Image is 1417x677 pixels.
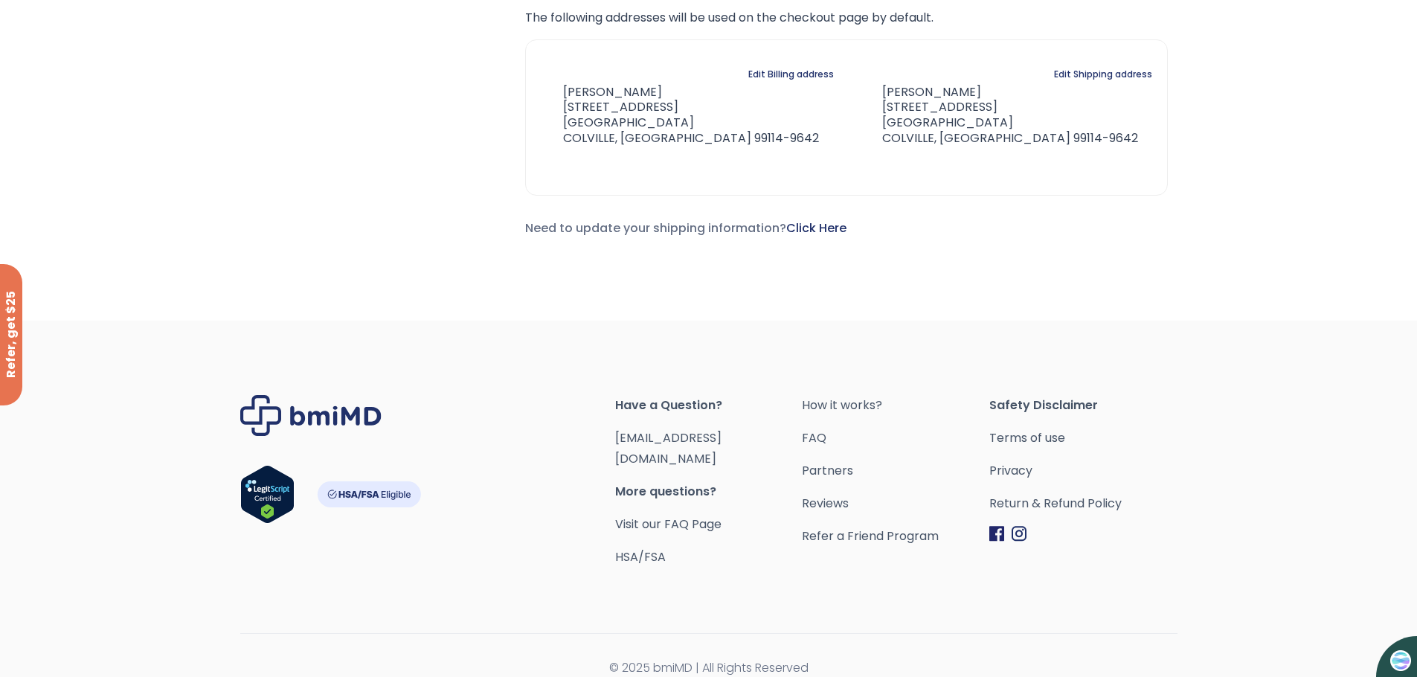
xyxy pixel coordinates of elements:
[525,219,846,237] span: Need to update your shipping information?
[989,461,1177,481] a: Privacy
[802,428,989,449] a: FAQ
[525,7,1168,28] p: The following addresses will be used on the checkout page by default.
[615,481,803,502] span: More questions?
[989,395,1177,416] span: Safety Disclaimer
[615,548,666,565] a: HSA/FSA
[802,526,989,547] a: Refer a Friend Program
[615,516,722,533] a: Visit our FAQ Page
[989,526,1004,542] img: Facebook
[802,395,989,416] a: How it works?
[1012,526,1026,542] img: Instagram
[240,465,295,524] img: Verify Approval for www.bmimd.com
[802,461,989,481] a: Partners
[802,493,989,514] a: Reviews
[1054,64,1152,85] a: Edit Shipping address
[989,493,1177,514] a: Return & Refund Policy
[240,395,382,436] img: Brand Logo
[786,219,846,237] a: Click Here
[615,395,803,416] span: Have a Question?
[317,481,421,507] img: HSA-FSA
[748,64,834,85] a: Edit Billing address
[989,428,1177,449] a: Terms of use
[858,85,1138,147] address: [PERSON_NAME] [STREET_ADDRESS] [GEOGRAPHIC_DATA] COLVILLE, [GEOGRAPHIC_DATA] 99114-9642
[541,85,819,147] address: [PERSON_NAME] [STREET_ADDRESS] [GEOGRAPHIC_DATA] COLVILLE, [GEOGRAPHIC_DATA] 99114-9642
[240,465,295,530] a: Verify LegitScript Approval for www.bmimd.com
[615,429,722,467] a: [EMAIL_ADDRESS][DOMAIN_NAME]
